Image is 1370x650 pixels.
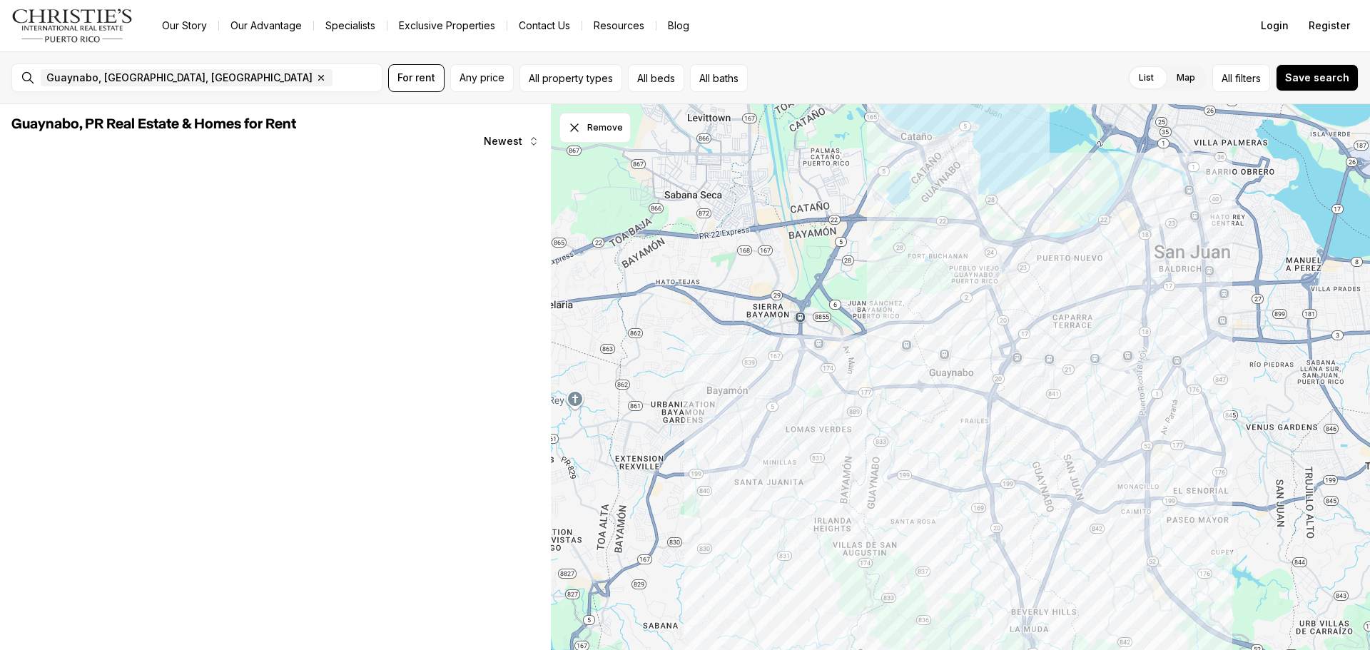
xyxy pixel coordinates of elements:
a: Specialists [314,16,387,36]
span: For rent [397,72,435,83]
button: Allfilters [1212,64,1270,92]
img: logo [11,9,133,43]
span: Guaynabo, PR Real Estate & Homes for Rent [11,117,296,131]
button: For rent [388,64,445,92]
span: filters [1235,71,1261,86]
span: Any price [460,72,504,83]
a: Resources [582,16,656,36]
button: All baths [690,64,748,92]
button: Dismiss drawing [559,113,631,143]
span: Login [1261,20,1289,31]
a: Blog [656,16,701,36]
button: Save search [1276,64,1359,91]
a: Our Advantage [219,16,313,36]
span: Guaynabo, [GEOGRAPHIC_DATA], [GEOGRAPHIC_DATA] [46,72,313,83]
a: Exclusive Properties [387,16,507,36]
a: Our Story [151,16,218,36]
button: Login [1252,11,1297,40]
span: Newest [484,136,522,147]
button: Any price [450,64,514,92]
span: Register [1309,20,1350,31]
button: Newest [475,127,548,156]
label: List [1127,65,1165,91]
label: Map [1165,65,1207,91]
button: All beds [628,64,684,92]
span: All [1222,71,1232,86]
button: All property types [519,64,622,92]
button: Register [1300,11,1359,40]
button: Contact Us [507,16,582,36]
span: Save search [1285,72,1349,83]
